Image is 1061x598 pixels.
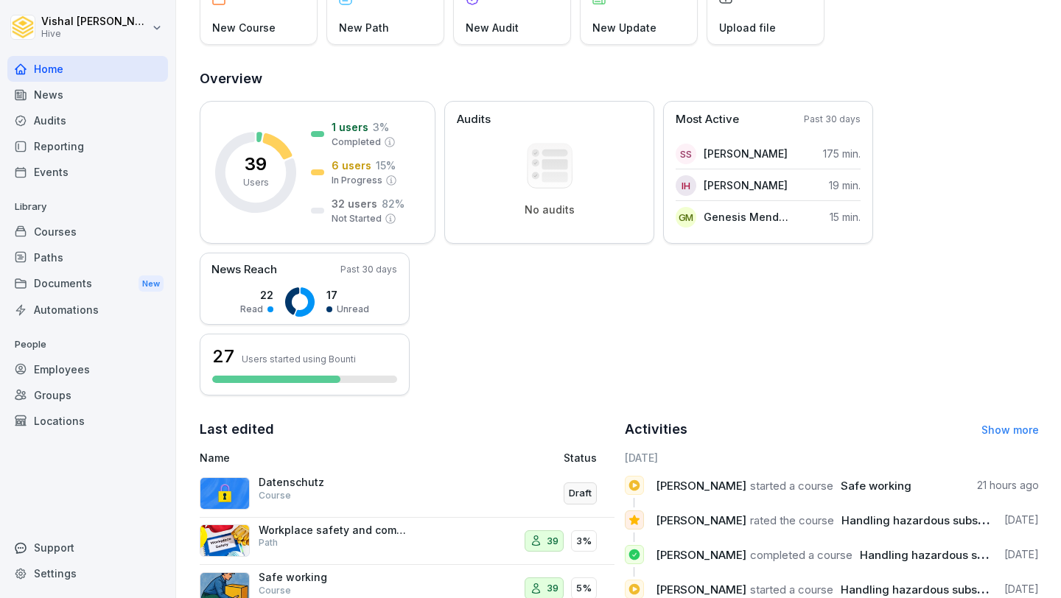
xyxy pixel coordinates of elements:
p: Audits [457,111,491,128]
p: 5% [576,581,592,596]
p: No audits [525,203,575,217]
span: Handling hazardous substances [860,548,1032,562]
a: Paths [7,245,168,270]
p: Most Active [676,111,739,128]
a: DocumentsNew [7,270,168,298]
p: Completed [332,136,381,149]
span: [PERSON_NAME] [656,513,746,527]
p: Past 30 days [340,263,397,276]
p: [DATE] [1004,513,1039,527]
p: News Reach [211,261,277,278]
p: 15 min. [830,209,861,225]
p: Datenschutz [259,476,406,489]
img: twaxla64lrmeoq0ccgctjh1j.png [200,524,250,557]
p: 3 % [373,119,389,135]
div: New [139,275,164,292]
a: Groups [7,382,168,408]
a: Workplace safety and compliancePath393% [200,518,614,566]
span: Safe working [841,479,911,493]
span: started a course [750,583,833,597]
p: Vishal [PERSON_NAME] [41,15,149,28]
span: [PERSON_NAME] [656,583,746,597]
p: Past 30 days [804,113,861,126]
p: Course [259,584,291,597]
p: 175 min. [823,146,861,161]
p: Users [243,176,269,189]
p: Draft [569,486,592,501]
p: 82 % [382,196,405,211]
p: 22 [240,287,273,303]
span: [PERSON_NAME] [656,548,746,562]
p: Hive [41,29,149,39]
a: News [7,82,168,108]
p: 17 [326,287,369,303]
p: 15 % [376,158,396,173]
h3: 27 [212,344,234,369]
a: DatenschutzCourseDraft [200,470,614,518]
a: Home [7,56,168,82]
h2: Activities [625,419,687,440]
span: Handling hazardous substances [841,513,1014,527]
p: 21 hours ago [977,478,1039,493]
p: In Progress [332,174,382,187]
p: Safe working [259,571,406,584]
p: Status [564,450,597,465]
p: New Audit [466,20,519,35]
h2: Overview [200,68,1039,89]
a: Courses [7,219,168,245]
p: Path [259,536,278,549]
p: Library [7,195,168,219]
p: 32 users [332,196,377,211]
p: Not Started [332,212,382,225]
p: Genesis Mendoza [704,209,788,225]
a: Show more [981,423,1039,436]
a: Reporting [7,133,168,159]
p: New Update [592,20,656,35]
p: New Course [212,20,276,35]
a: Automations [7,297,168,323]
div: SS [676,144,696,164]
a: Employees [7,356,168,382]
p: [DATE] [1004,582,1039,597]
span: completed a course [750,548,852,562]
div: GM [676,207,696,228]
span: rated the course [750,513,834,527]
span: Handling hazardous substances [841,583,1013,597]
p: [PERSON_NAME] [704,146,788,161]
p: 39 [245,155,267,173]
img: gp1n7epbxsf9lzaihqn479zn.png [200,477,250,510]
p: 19 min. [829,177,861,193]
p: Course [259,489,291,502]
h2: Last edited [200,419,614,440]
a: Audits [7,108,168,133]
p: 3% [576,534,592,549]
p: Upload file [719,20,776,35]
p: Unread [337,303,369,316]
div: Documents [7,270,168,298]
span: [PERSON_NAME] [656,479,746,493]
p: 39 [547,534,558,549]
p: People [7,333,168,356]
a: Events [7,159,168,185]
p: New Path [339,20,389,35]
p: 39 [547,581,558,596]
p: Users started using Bounti [242,353,356,365]
p: Name [200,450,452,465]
p: 1 users [332,119,368,135]
span: started a course [750,479,833,493]
h6: [DATE] [625,450,1040,465]
a: Locations [7,408,168,434]
a: Settings [7,560,168,586]
p: 6 users [332,158,371,173]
